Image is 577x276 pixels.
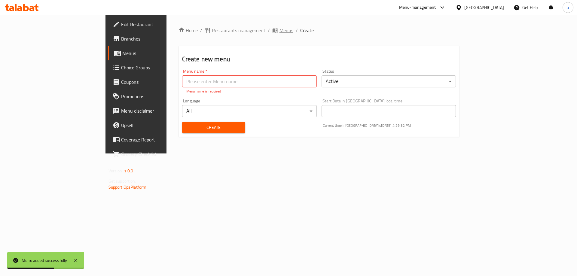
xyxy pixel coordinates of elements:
p: Menu name is required [186,89,313,94]
a: Edit Restaurant [108,17,202,32]
a: Promotions [108,89,202,104]
a: Menus [108,46,202,60]
span: Menu disclaimer [121,107,197,114]
span: Get support on: [108,177,136,185]
span: Edit Restaurant [121,21,197,28]
span: Promotions [121,93,197,100]
a: Menu disclaimer [108,104,202,118]
input: Please enter Menu name [182,75,317,87]
nav: breadcrumb [179,27,460,34]
a: Choice Groups [108,60,202,75]
span: Menus [279,27,293,34]
a: Coverage Report [108,132,202,147]
a: Menus [272,27,293,34]
span: Coverage Report [121,136,197,143]
span: Version: [108,167,123,175]
h2: Create new menu [182,55,456,64]
a: Restaurants management [205,27,265,34]
div: [GEOGRAPHIC_DATA] [464,4,504,11]
span: 1.0.0 [124,167,133,175]
div: Menu-management [399,4,436,11]
a: Coupons [108,75,202,89]
span: Choice Groups [121,64,197,71]
div: Active [322,75,456,87]
a: Support.OpsPlatform [108,183,147,191]
a: Branches [108,32,202,46]
span: a [567,4,569,11]
a: Upsell [108,118,202,132]
p: Current time in [GEOGRAPHIC_DATA] is [DATE] 4:29:32 PM [323,123,456,128]
li: / [268,27,270,34]
span: Coupons [121,78,197,86]
span: Upsell [121,122,197,129]
li: / [296,27,298,34]
span: Grocery Checklist [121,150,197,158]
span: Branches [121,35,197,42]
span: Create [300,27,314,34]
span: Restaurants management [212,27,265,34]
span: Menus [122,50,197,57]
div: Menu added successfully [22,257,67,264]
div: All [182,105,317,117]
a: Grocery Checklist [108,147,202,161]
button: Create [182,122,245,133]
span: Create [187,124,240,131]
